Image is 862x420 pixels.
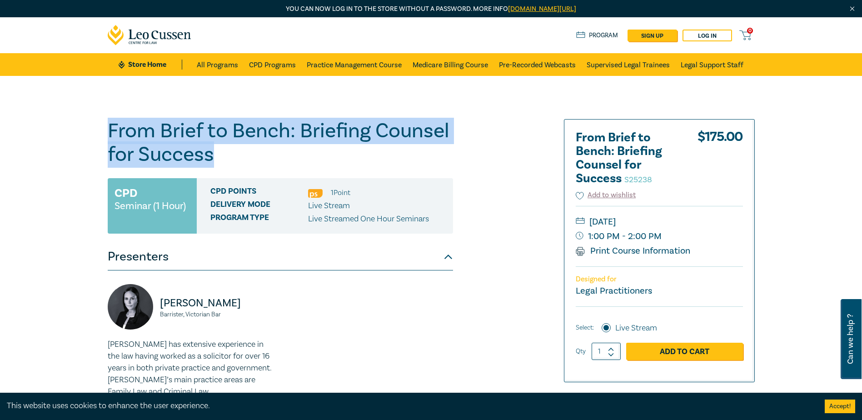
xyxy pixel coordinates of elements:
a: All Programs [197,53,238,76]
a: CPD Programs [249,53,296,76]
a: Add to Cart [626,343,743,360]
small: [DATE] [576,215,743,229]
button: Add to wishlist [576,190,636,200]
label: Qty [576,346,586,356]
li: 1 Point [331,187,350,199]
p: Designed for [576,275,743,284]
span: Select: [576,323,594,333]
p: Live Streamed One Hour Seminars [308,213,429,225]
label: Live Stream [615,322,657,334]
span: Program type [210,213,308,225]
a: sign up [628,30,677,41]
h2: From Brief to Bench: Briefing Counsel for Success [576,131,676,185]
input: 1 [592,343,621,360]
span: CPD Points [210,187,308,199]
a: Print Course Information [576,245,691,257]
small: Legal Practitioners [576,285,652,297]
small: Barrister, Victorian Bar [160,311,275,318]
a: Practice Management Course [307,53,402,76]
a: Supervised Legal Trainees [587,53,670,76]
p: You can now log in to the store without a password. More info [108,4,755,14]
span: Live Stream [308,200,350,211]
div: $ 175.00 [698,131,743,190]
a: Legal Support Staff [681,53,743,76]
span: 0 [747,28,753,34]
img: https://s3.ap-southeast-2.amazonaws.com/leo-cussen-store-production-content/Contacts/Michelle%20B... [108,284,153,330]
a: Medicare Billing Course [413,53,488,76]
div: This website uses cookies to enhance the user experience. [7,400,811,412]
a: Log in [683,30,732,41]
small: S25238 [624,175,652,185]
a: Pre-Recorded Webcasts [499,53,576,76]
img: Close [848,5,856,13]
button: Presenters [108,243,453,270]
button: Accept cookies [825,400,855,413]
small: Seminar (1 Hour) [115,201,186,210]
p: [PERSON_NAME] [160,296,275,310]
img: Professional Skills [308,189,323,198]
h3: CPD [115,185,137,201]
span: Can we help ? [846,305,855,374]
a: [DOMAIN_NAME][URL] [508,5,576,13]
small: 1:00 PM - 2:00 PM [576,229,743,244]
a: Program [576,30,618,40]
p: [PERSON_NAME] has extensive experience in the law having worked as a solicitor for over 16 years ... [108,339,275,398]
h1: From Brief to Bench: Briefing Counsel for Success [108,119,453,166]
a: Store Home [119,60,182,70]
span: Delivery Mode [210,200,308,212]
